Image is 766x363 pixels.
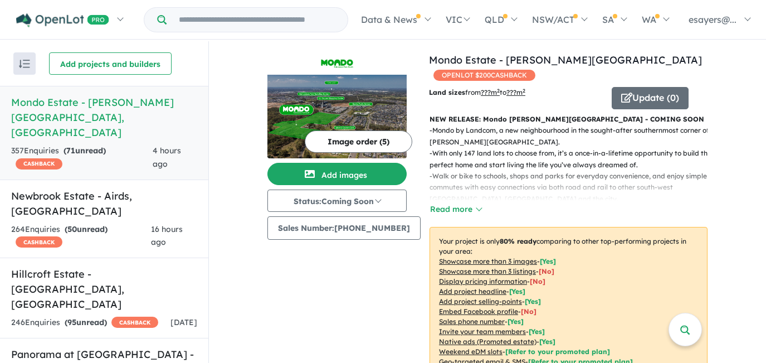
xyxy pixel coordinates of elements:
[267,163,407,185] button: Add images
[439,317,505,326] u: Sales phone number
[430,171,716,205] p: - Walk or bike to schools, shops and parks for everyday convenience, and enjoy simple commutes wi...
[151,224,183,248] span: 16 hours ago
[508,317,524,326] span: [ Yes ]
[439,267,536,275] u: Showcase more than 3 listings
[429,54,702,66] a: Mondo Estate - [PERSON_NAME][GEOGRAPHIC_DATA]
[439,327,526,336] u: Invite your team members
[530,277,545,285] span: [ No ]
[540,257,556,265] span: [ Yes ]
[11,95,197,140] h5: Mondo Estate - [PERSON_NAME][GEOGRAPHIC_DATA] , [GEOGRAPHIC_DATA]
[439,297,522,306] u: Add project selling-points
[529,327,545,336] span: [ Yes ]
[430,125,716,148] p: - Mondo by Landcom, a new neighbourhood in the sought-after southernmost corner of [PERSON_NAME][...
[64,146,106,156] strong: ( unread)
[11,188,197,219] h5: Newbrook Estate - Airds , [GEOGRAPHIC_DATA]
[111,317,158,328] span: CASHBACK
[439,287,506,296] u: Add project headline
[497,88,500,94] sup: 2
[539,337,555,346] span: [Yes]
[170,317,197,327] span: [DATE]
[525,297,541,306] span: [ Yes ]
[267,52,407,158] a: Mondo Estate - Edmondson Park LogoMondo Estate - Edmondson Park
[49,52,172,75] button: Add projects and builders
[429,87,603,98] p: from
[11,267,197,312] h5: Hillcroft Estate - [GEOGRAPHIC_DATA] , [GEOGRAPHIC_DATA]
[509,287,525,296] span: [ Yes ]
[67,224,77,234] span: 50
[19,60,30,68] img: sort.svg
[169,8,345,32] input: Try estate name, suburb, builder or developer
[65,224,108,234] strong: ( unread)
[429,88,465,96] b: Land sizes
[481,88,500,96] u: ??? m
[439,277,527,285] u: Display pricing information
[506,88,525,96] u: ???m
[16,236,62,248] span: CASHBACK
[11,144,153,171] div: 357 Enquir ies
[267,190,407,212] button: Status:Coming Soon
[500,88,525,96] span: to
[521,307,536,316] span: [ No ]
[153,146,181,169] span: 4 hours ago
[523,88,525,94] sup: 2
[66,146,75,156] span: 71
[439,347,502,356] u: Weekend eDM slots
[505,347,610,356] span: [Refer to your promoted plan]
[430,148,716,171] p: - With only 147 land lots to choose from, it’s a once-in-a-lifetime opportunity to build the perf...
[439,257,537,265] u: Showcase more than 3 images
[11,223,151,250] div: 264 Enquir ies
[500,237,536,245] b: 80 % ready
[430,203,482,216] button: Read more
[267,75,407,158] img: Mondo Estate - Edmondson Park
[439,307,518,316] u: Embed Facebook profile
[433,70,535,81] span: OPENLOT $ 200 CASHBACK
[539,267,554,275] span: [ No ]
[612,87,689,109] button: Update (0)
[267,216,421,240] button: Sales Number:[PHONE_NUMBER]
[439,337,536,346] u: Native ads (Promoted estate)
[16,13,109,27] img: Openlot PRO Logo White
[430,114,708,125] p: NEW RELEASE: Mondo [PERSON_NAME][GEOGRAPHIC_DATA] - COMING SOON
[11,316,158,330] div: 246 Enquir ies
[272,57,402,70] img: Mondo Estate - Edmondson Park Logo
[689,14,736,25] span: esayers@...
[65,317,107,327] strong: ( unread)
[16,158,62,170] span: CASHBACK
[305,130,412,153] button: Image order (5)
[67,317,76,327] span: 95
